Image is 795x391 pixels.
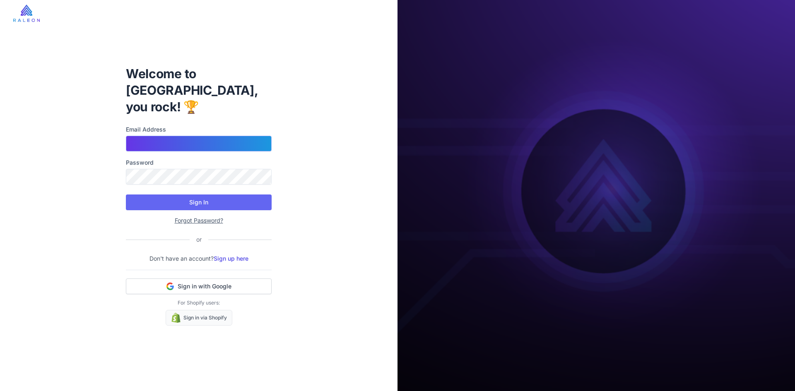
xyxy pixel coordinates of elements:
[126,194,272,210] button: Sign In
[166,310,232,326] a: Sign in via Shopify
[178,282,231,290] span: Sign in with Google
[214,255,248,262] a: Sign up here
[13,5,40,22] img: raleon-logo-whitebg.9aac0268.jpg
[126,299,272,307] p: For Shopify users:
[126,125,272,134] label: Email Address
[126,278,272,294] button: Sign in with Google
[126,65,272,115] h1: Welcome to [GEOGRAPHIC_DATA], you rock! 🏆
[126,158,272,167] label: Password
[126,254,272,263] p: Don't have an account?
[175,217,223,224] a: Forgot Password?
[190,235,208,244] div: or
